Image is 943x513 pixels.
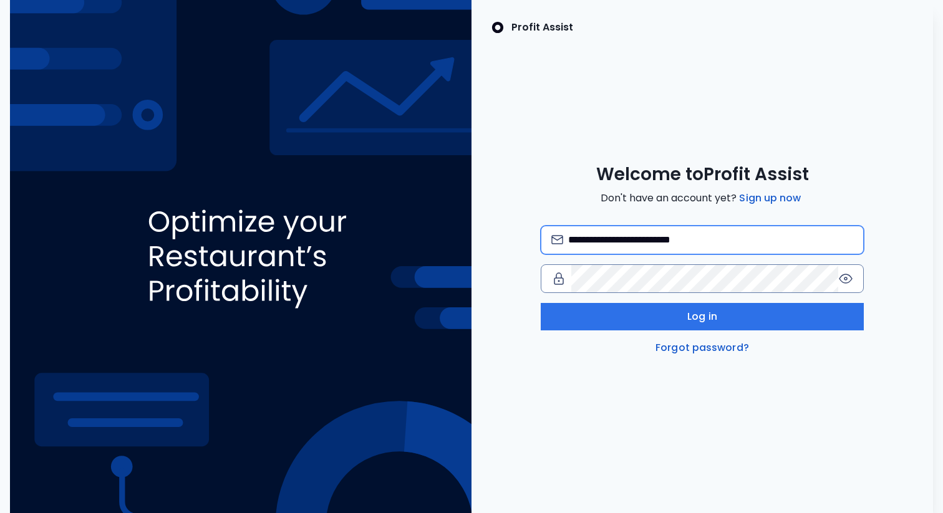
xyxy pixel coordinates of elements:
span: Don't have an account yet? [601,191,803,206]
button: Log in [541,303,864,330]
img: email [551,235,563,244]
span: Log in [687,309,717,324]
img: SpotOn Logo [491,20,504,35]
span: Welcome to Profit Assist [596,163,809,186]
a: Forgot password? [653,340,752,355]
a: Sign up now [737,191,803,206]
p: Profit Assist [511,20,573,35]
